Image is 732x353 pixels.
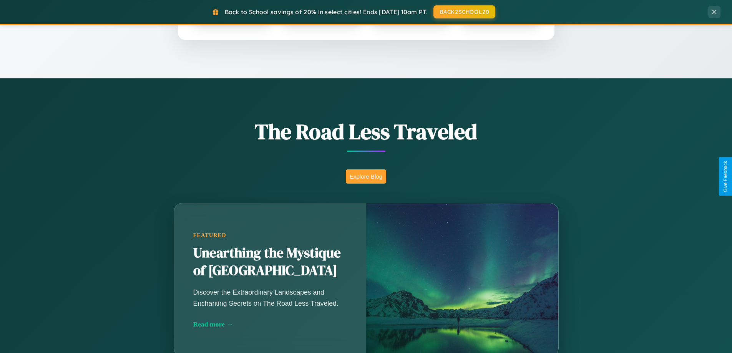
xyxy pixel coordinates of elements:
[193,232,347,239] div: Featured
[136,117,597,146] h1: The Road Less Traveled
[193,320,347,328] div: Read more →
[346,169,386,184] button: Explore Blog
[225,8,428,16] span: Back to School savings of 20% in select cities! Ends [DATE] 10am PT.
[193,244,347,280] h2: Unearthing the Mystique of [GEOGRAPHIC_DATA]
[193,287,347,308] p: Discover the Extraordinary Landscapes and Enchanting Secrets on The Road Less Traveled.
[433,5,495,18] button: BACK2SCHOOL20
[723,161,728,192] div: Give Feedback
